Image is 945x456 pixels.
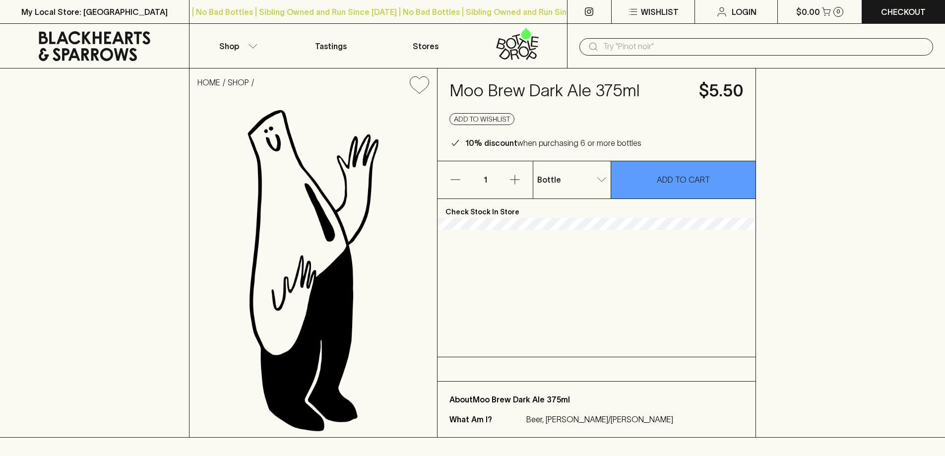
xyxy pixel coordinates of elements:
[449,413,524,425] p: What Am I?
[406,72,433,98] button: Add to wishlist
[465,138,517,147] b: 10% discount
[473,161,497,198] p: 1
[611,161,756,198] button: ADD TO CART
[315,40,347,52] p: Tastings
[219,40,239,52] p: Shop
[657,174,710,186] p: ADD TO CART
[603,39,925,55] input: Try "Pinot noir"
[189,102,437,437] img: Moo Brew Dark Ale 375ml
[449,393,744,405] p: About Moo Brew Dark Ale 375ml
[284,24,378,68] a: Tastings
[197,78,220,87] a: HOME
[537,174,561,186] p: Bottle
[796,6,820,18] p: $0.00
[438,199,756,218] p: Check Stock In Store
[449,113,514,125] button: Add to wishlist
[699,80,744,101] h4: $5.50
[881,6,926,18] p: Checkout
[836,9,840,14] p: 0
[526,413,673,425] p: Beer, [PERSON_NAME]/[PERSON_NAME]
[413,40,439,52] p: Stores
[378,24,473,68] a: Stores
[732,6,756,18] p: Login
[449,80,687,101] h4: Moo Brew Dark Ale 375ml
[465,137,641,149] p: when purchasing 6 or more bottles
[533,170,611,190] div: Bottle
[189,24,284,68] button: Shop
[21,6,168,18] p: My Local Store: [GEOGRAPHIC_DATA]
[641,6,679,18] p: Wishlist
[228,78,249,87] a: SHOP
